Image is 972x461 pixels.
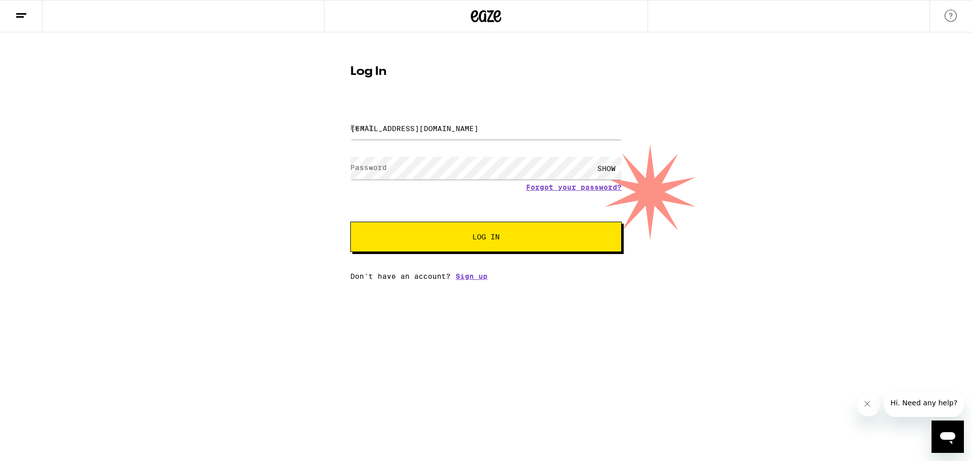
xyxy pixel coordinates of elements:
label: Password [350,163,387,172]
iframe: Button to launch messaging window [931,421,964,453]
label: Email [350,123,373,132]
iframe: Close message [857,394,880,416]
a: Forgot your password? [526,183,622,191]
div: Don't have an account? [350,272,622,280]
span: Log In [472,233,500,240]
div: SHOW [591,157,622,180]
iframe: Message from company [884,392,964,417]
a: Sign up [456,272,488,280]
h1: Log In [350,66,622,78]
button: Log In [350,222,622,252]
input: Email [350,117,622,140]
